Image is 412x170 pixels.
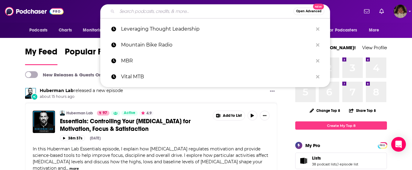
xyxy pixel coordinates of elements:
div: My Pro [305,142,320,148]
img: Huberman Lab [25,88,36,99]
span: Monitoring [83,26,105,35]
a: Mountain Bike Radio [100,37,330,53]
div: Open Intercom Messenger [391,137,406,152]
a: 1 episode list [337,162,358,166]
button: Show More Button [213,111,245,120]
a: Vital MTB [100,69,330,85]
button: open menu [365,24,387,36]
button: 4.9 [139,111,153,116]
span: Lists [295,153,387,169]
p: Mountain Bike Radio [121,37,313,53]
span: Logged in as angelport [394,5,407,18]
input: Search podcasts, credits, & more... [117,6,293,16]
a: 38 podcast lists [312,162,337,166]
span: My Feed [25,46,57,61]
span: Popular Feed [65,46,117,61]
span: Lists [312,155,321,161]
h3: released a new episode [40,88,123,94]
button: open menu [324,24,366,36]
button: Change Top 8 [306,107,344,114]
a: Lists [312,155,358,161]
a: Charts [55,24,75,36]
a: MBR [100,53,330,69]
button: 38m 37s [60,135,85,141]
button: open menu [79,24,112,36]
img: User Profile [394,5,407,18]
span: PRO [379,143,386,148]
span: New [313,4,324,9]
a: Huberman Lab [66,111,93,116]
p: Leveraging Thought Leadership [121,21,313,37]
button: Show More Button [260,111,270,120]
a: New Releases & Guests Only [25,71,105,78]
img: Podchaser - Follow, Share and Rate Podcasts [5,6,64,17]
a: View Profile [362,45,387,50]
div: New Episode [31,93,38,100]
a: Huberman Lab [40,88,74,93]
span: Podcasts [29,26,47,35]
span: about 15 hours ago [40,94,123,99]
span: Active [124,110,135,116]
span: Essentials: Controlling Your [MEDICAL_DATA] for Motivation, Focus & Satisfaction [60,117,191,133]
button: Show More Button [267,88,277,95]
a: Lists [297,157,310,165]
a: Create My Top 8 [295,121,387,130]
img: Huberman Lab [60,111,65,116]
a: 97 [97,111,109,116]
img: Essentials: Controlling Your Dopamine for Motivation, Focus & Satisfaction [33,111,55,133]
span: For Podcasters [328,26,357,35]
button: Share Top 8 [349,105,376,116]
a: Show notifications dropdown [362,6,372,17]
button: Open AdvancedNew [293,8,324,15]
div: Search podcasts, credits, & more... [100,4,330,18]
a: Essentials: Controlling Your [MEDICAL_DATA] for Motivation, Focus & Satisfaction [60,117,208,133]
a: My Feed [25,46,57,65]
a: Active [121,111,138,116]
span: Charts [59,26,72,35]
a: PRO [379,143,386,147]
p: Vital MTB [121,69,313,85]
span: Open Advanced [296,10,322,13]
a: Leveraging Thought Leadership [100,21,330,37]
span: Add to List [223,113,242,118]
button: Show profile menu [394,5,407,18]
div: [DATE] [90,136,101,140]
span: 97 [103,110,107,116]
a: Show notifications dropdown [377,6,386,17]
p: MBR [121,53,313,69]
a: Popular Feed [65,46,117,65]
span: More [369,26,379,35]
button: open menu [25,24,55,36]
